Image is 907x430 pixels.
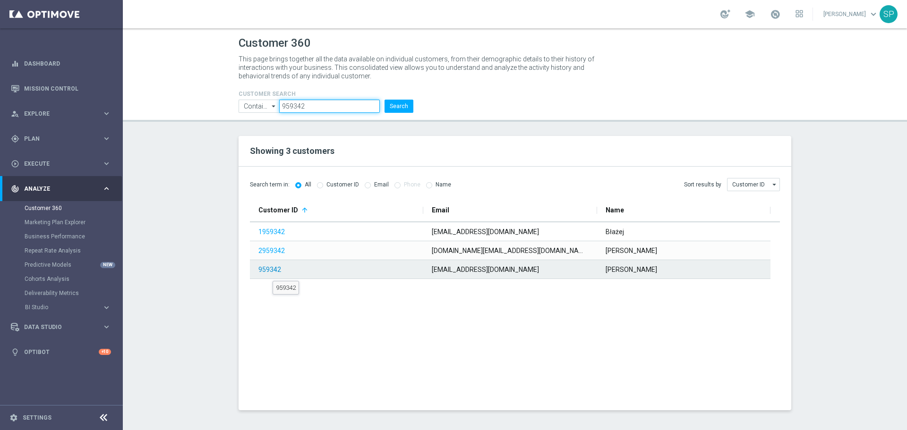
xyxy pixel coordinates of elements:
[24,186,102,192] span: Analyze
[102,109,111,118] i: keyboard_arrow_right
[10,323,111,331] button: Data Studio keyboard_arrow_right
[25,233,98,240] a: Business Performance
[25,261,98,269] a: Predictive Models
[684,181,721,189] span: Sort results by
[279,100,380,113] input: Enter CID, Email, name or phone
[432,247,590,254] span: [DOMAIN_NAME][EMAIL_ADDRESS][DOMAIN_NAME]
[10,185,111,193] button: track_changes Analyze keyboard_arrow_right
[25,244,122,258] div: Repeat Rate Analysis
[606,228,624,236] span: Błażej
[606,206,624,214] span: Name
[11,59,19,68] i: equalizer
[326,181,359,188] label: Customer ID
[305,181,311,188] label: All
[11,110,102,118] div: Explore
[102,322,111,331] i: keyboard_arrow_right
[24,136,102,142] span: Plan
[25,300,122,314] div: BI Studio
[25,215,122,229] div: Marketing Plan Explorer
[239,55,602,80] p: This page brings together all the data available on individual customers, from their demographic ...
[258,247,285,254] a: 2959342
[25,304,93,310] span: BI Studio
[11,135,102,143] div: Plan
[25,201,122,215] div: Customer 360
[11,51,111,76] div: Dashboard
[25,247,98,254] a: Repeat Rate Analysis
[822,7,880,21] a: [PERSON_NAME]keyboard_arrow_down
[24,76,111,101] a: Mission Control
[868,9,879,19] span: keyboard_arrow_down
[727,178,780,191] input: Customer ID
[374,181,389,188] label: Email
[258,228,285,236] a: 1959342
[250,146,334,156] span: Showing 3 customers
[11,323,102,331] div: Data Studio
[11,348,19,356] i: lightbulb
[385,100,413,113] button: Search
[23,415,51,421] a: Settings
[25,304,102,310] div: BI Studio
[10,160,111,168] button: play_circle_outline Execute keyboard_arrow_right
[10,110,111,118] button: person_search Explore keyboard_arrow_right
[436,181,451,188] label: Name
[404,181,420,188] label: Phone
[11,110,19,118] i: person_search
[102,134,111,143] i: keyboard_arrow_right
[269,100,279,112] i: arrow_drop_down
[99,349,111,355] div: +10
[25,204,98,212] a: Customer 360
[250,260,770,279] div: Press SPACE to select this row.
[10,348,111,356] button: lightbulb Optibot +10
[11,76,111,101] div: Mission Control
[258,266,281,273] a: 959342
[258,206,298,214] span: Customer ID
[239,36,791,50] h1: Customer 360
[250,181,290,189] span: Search term in:
[25,304,111,311] button: BI Studio keyboard_arrow_right
[10,85,111,93] button: Mission Control
[432,228,539,236] span: [EMAIL_ADDRESS][DOMAIN_NAME]
[102,184,111,193] i: keyboard_arrow_right
[250,222,770,241] div: Press SPACE to select this row.
[239,100,279,113] input: Contains
[100,262,115,268] div: NEW
[24,161,102,167] span: Execute
[24,324,102,330] span: Data Studio
[11,160,19,168] i: play_circle_outline
[239,91,413,97] h4: CUSTOMER SEARCH
[9,413,18,422] i: settings
[25,258,122,272] div: Predictive Models
[10,60,111,67] button: equalizer Dashboard
[24,339,99,364] a: Optibot
[25,219,98,226] a: Marketing Plan Explorer
[11,135,19,143] i: gps_fixed
[606,266,657,273] span: [PERSON_NAME]
[11,185,102,193] div: Analyze
[25,275,98,283] a: Cohorts Analysis
[102,303,111,312] i: keyboard_arrow_right
[744,9,755,19] span: school
[24,51,111,76] a: Dashboard
[11,160,102,168] div: Execute
[24,111,102,117] span: Explore
[25,272,122,286] div: Cohorts Analysis
[432,266,539,273] span: [EMAIL_ADDRESS][DOMAIN_NAME]
[25,229,122,244] div: Business Performance
[606,247,657,254] span: [PERSON_NAME]
[11,339,111,364] div: Optibot
[25,286,122,300] div: Deliverability Metrics
[250,241,770,260] div: Press SPACE to select this row.
[880,5,898,23] div: SP
[770,178,779,191] i: arrow_drop_down
[10,135,111,143] button: gps_fixed Plan keyboard_arrow_right
[102,159,111,168] i: keyboard_arrow_right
